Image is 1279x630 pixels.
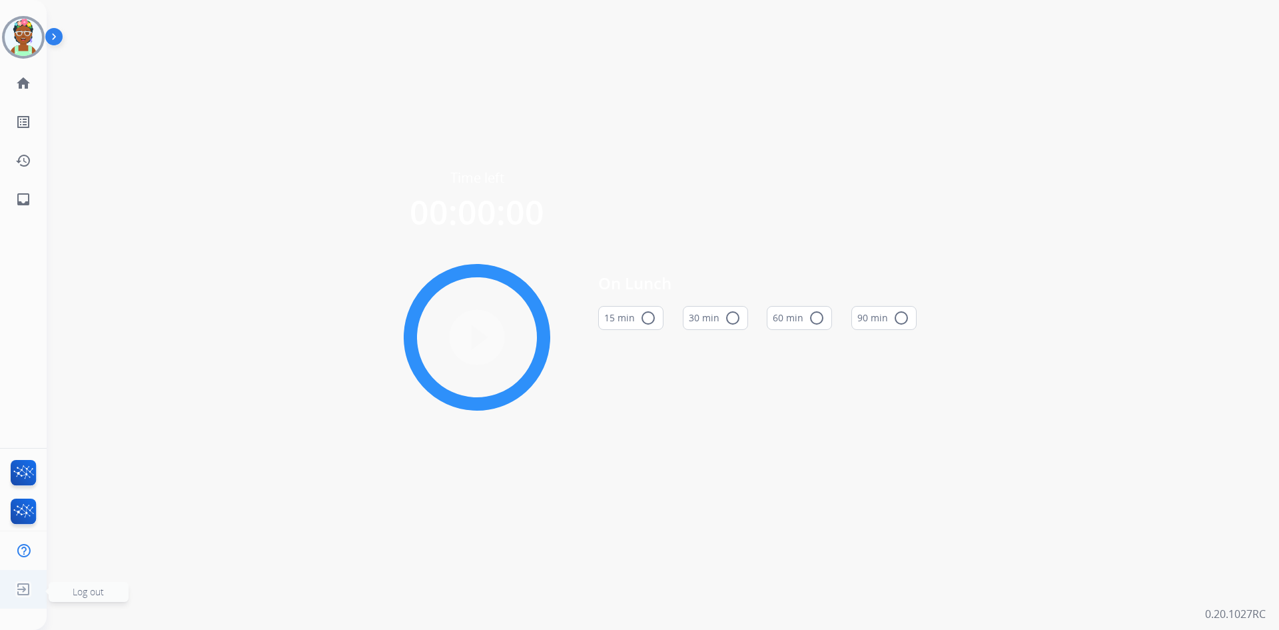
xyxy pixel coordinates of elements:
[767,306,832,330] button: 60 min
[5,19,42,56] img: avatar
[15,153,31,169] mat-icon: history
[683,306,748,330] button: 30 min
[725,310,741,326] mat-icon: radio_button_unchecked
[15,191,31,207] mat-icon: inbox
[15,114,31,130] mat-icon: list_alt
[15,75,31,91] mat-icon: home
[851,306,917,330] button: 90 min
[1205,606,1266,622] p: 0.20.1027RC
[598,306,663,330] button: 15 min
[809,310,825,326] mat-icon: radio_button_unchecked
[598,271,917,295] span: On Lunch
[450,169,504,187] span: Time left
[893,310,909,326] mat-icon: radio_button_unchecked
[640,310,656,326] mat-icon: radio_button_unchecked
[410,189,544,235] span: 00:00:00
[73,585,104,598] span: Log out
